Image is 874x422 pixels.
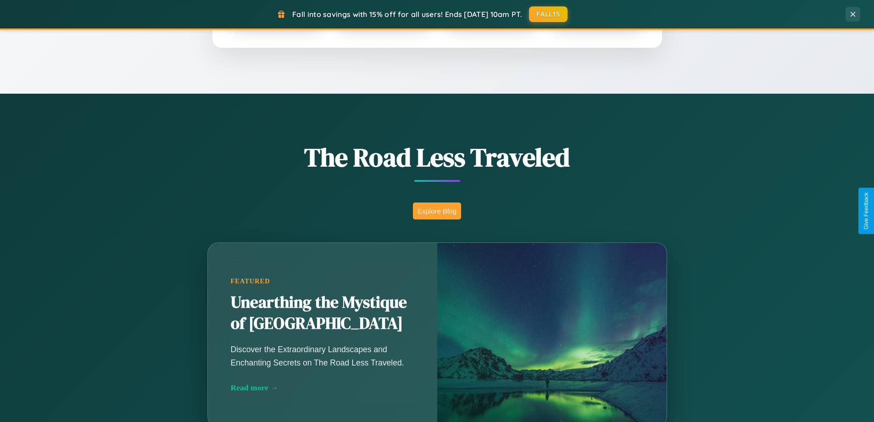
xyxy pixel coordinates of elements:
div: Featured [231,277,414,285]
button: FALL15 [529,6,568,22]
div: Read more → [231,383,414,393]
div: Give Feedback [863,192,869,230]
h1: The Road Less Traveled [162,140,713,175]
span: Fall into savings with 15% off for all users! Ends [DATE] 10am PT. [292,10,522,19]
p: Discover the Extraordinary Landscapes and Enchanting Secrets on The Road Less Traveled. [231,343,414,369]
button: Explore Blog [413,203,461,219]
h2: Unearthing the Mystique of [GEOGRAPHIC_DATA] [231,292,414,334]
